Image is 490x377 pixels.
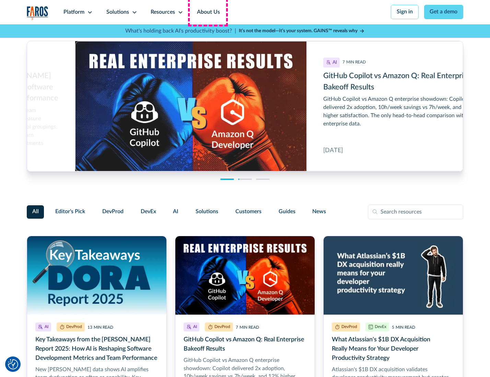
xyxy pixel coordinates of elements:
[173,208,178,216] span: AI
[312,208,326,216] span: News
[8,359,18,369] img: Revisit consent button
[27,236,166,315] img: Key takeaways from the DORA Report 2025
[125,27,236,35] p: What's holding back AI's productivity boost? |
[32,208,39,216] span: All
[235,208,261,216] span: Customers
[27,205,464,220] form: Filter Form
[175,236,315,315] img: Illustration of a boxing match of GitHub Copilot vs. Amazon Q. with real enterprise results.
[239,27,365,35] a: It’s not the model—it’s your system. GAINS™ reveals why
[8,359,18,369] button: Cookie Settings
[27,6,49,20] a: home
[27,6,49,20] img: Logo of the analytics and reporting company Faros.
[391,5,419,19] a: Sign in
[196,208,218,216] span: Solutions
[63,8,84,16] div: Platform
[141,208,156,216] span: DevEx
[424,5,464,19] a: Get a demo
[151,8,175,16] div: Resources
[106,8,129,16] div: Solutions
[279,208,295,216] span: Guides
[55,208,85,216] span: Editor's Pick
[102,208,124,216] span: DevProd
[368,205,463,220] input: Search resources
[239,28,358,33] strong: It’s not the model—it’s your system. GAINS™ reveals why
[324,236,463,315] img: Developer scratching his head on a blue background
